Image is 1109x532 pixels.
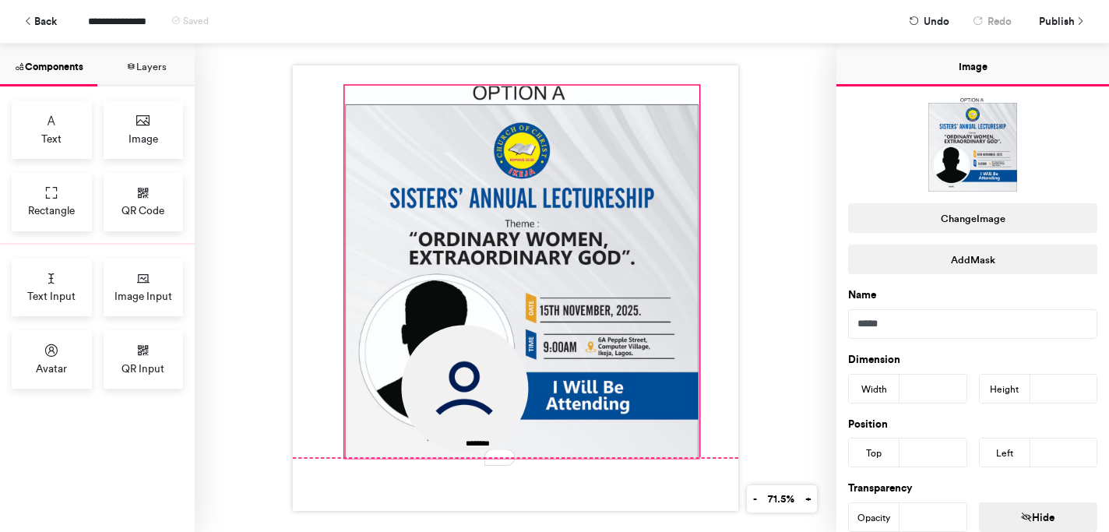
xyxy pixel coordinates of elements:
[121,361,164,376] span: QR Input
[401,325,528,452] img: Avatar
[848,245,1097,274] button: AddMask
[121,203,164,218] span: QR Code
[114,288,172,304] span: Image Input
[836,44,1109,86] button: Image
[849,375,900,404] div: Width
[1027,8,1093,35] button: Publish
[848,481,913,496] label: Transparency
[129,131,158,146] span: Image
[849,439,900,468] div: Top
[36,361,67,376] span: Avatar
[924,8,949,35] span: Undo
[901,8,957,35] button: Undo
[183,16,209,26] span: Saved
[848,352,900,368] label: Dimension
[16,8,65,35] button: Back
[848,203,1097,233] button: ChangeImage
[980,375,1030,404] div: Height
[27,288,76,304] span: Text Input
[97,44,195,86] button: Layers
[1039,8,1075,35] span: Publish
[28,203,75,218] span: Rectangle
[762,485,800,513] button: 71.5%
[979,502,1098,532] button: Hide
[848,417,888,432] label: Position
[799,485,817,513] button: +
[848,287,876,303] label: Name
[980,439,1030,468] div: Left
[41,131,62,146] span: Text
[747,485,762,513] button: -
